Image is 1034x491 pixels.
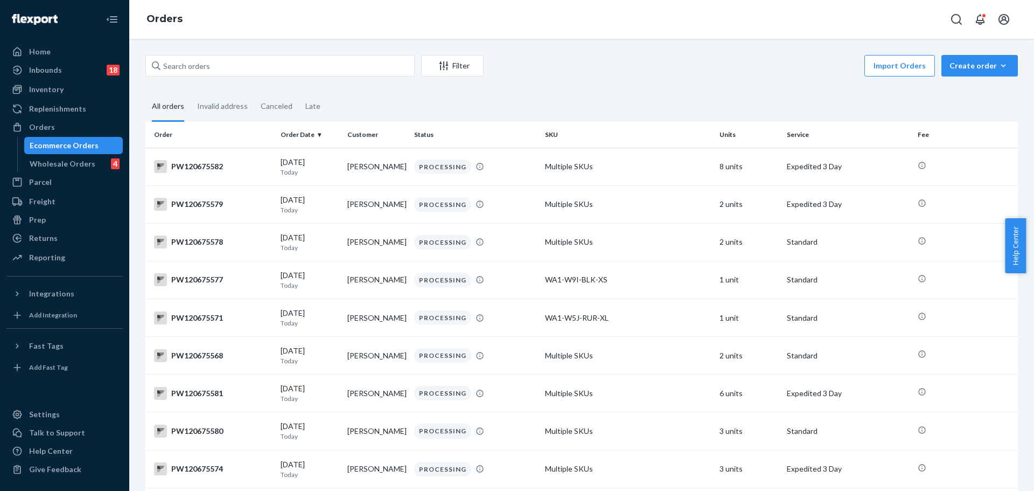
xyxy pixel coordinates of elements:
div: Invalid address [197,92,248,120]
td: [PERSON_NAME] [343,375,410,412]
p: Today [281,281,339,290]
div: Returns [29,233,58,244]
td: Multiple SKUs [541,412,715,450]
div: Orders [29,122,55,133]
a: Settings [6,406,123,423]
td: 1 unit [715,261,782,299]
p: Standard [787,313,909,323]
div: Add Fast Tag [29,363,68,372]
div: [DATE] [281,459,339,479]
div: Freight [29,196,55,207]
div: PROCESSING [414,160,471,174]
td: [PERSON_NAME] [343,261,410,299]
button: Fast Tags [6,337,123,355]
p: Today [281,470,339,479]
div: Customer [347,130,406,139]
a: Inbounds18 [6,61,123,79]
p: Standard [787,237,909,247]
button: Integrations [6,285,123,302]
a: Ecommerce Orders [24,137,123,154]
td: 8 units [715,148,782,185]
div: Filter [422,60,483,71]
div: [DATE] [281,270,339,290]
p: Standard [787,426,909,437]
a: Wholesale Orders4 [24,155,123,172]
div: Add Integration [29,310,77,320]
p: Expedited 3 Day [787,388,909,399]
div: Replenishments [29,103,86,114]
div: Home [29,46,51,57]
td: 1 unit [715,299,782,337]
div: PW120675574 [154,462,272,475]
p: Today [281,356,339,365]
th: Order [145,122,276,148]
a: Add Integration [6,307,123,324]
th: Order Date [276,122,343,148]
div: PROCESSING [414,348,471,363]
td: [PERSON_NAME] [343,412,410,450]
div: PROCESSING [414,424,471,438]
button: Close Navigation [101,9,123,30]
a: Reporting [6,249,123,266]
button: Import Orders [864,55,935,77]
div: WA1-W5J-RUR-XL [545,313,711,323]
div: Talk to Support [29,427,85,438]
div: PW120675580 [154,425,272,438]
div: PW120675578 [154,236,272,248]
input: Search orders [145,55,415,77]
a: Replenishments [6,100,123,117]
div: PW120675581 [154,387,272,400]
div: Help Center [29,446,73,457]
div: [DATE] [281,308,339,328]
td: Multiple SKUs [541,223,715,261]
a: Returns [6,230,123,247]
td: Multiple SKUs [541,148,715,185]
td: Multiple SKUs [541,185,715,223]
td: 6 units [715,375,782,412]
div: PW120675568 [154,349,272,362]
button: Create order [941,55,1018,77]
button: Give Feedback [6,461,123,478]
p: Standard [787,274,909,285]
iframe: Opens a widget where you can chat to one of our agents [966,459,1023,486]
div: 4 [111,158,120,169]
div: [DATE] [281,195,339,215]
a: Prep [6,211,123,229]
td: 2 units [715,185,782,223]
th: Units [715,122,782,148]
div: Fast Tags [29,341,64,351]
p: Today [281,168,339,177]
p: Expedited 3 Day [787,464,909,474]
div: Late [305,92,320,120]
button: Talk to Support [6,424,123,441]
div: Parcel [29,177,52,188]
div: [DATE] [281,383,339,403]
div: Give Feedback [29,464,81,475]
div: Canceled [261,92,292,120]
th: Status [410,122,541,148]
div: PROCESSING [414,197,471,212]
p: Standard [787,350,909,361]
p: Today [281,243,339,252]
div: Inventory [29,84,64,95]
a: Add Fast Tag [6,359,123,376]
th: Service [783,122,913,148]
th: SKU [541,122,715,148]
div: PROCESSING [414,235,471,250]
div: Inbounds [29,65,62,75]
td: Multiple SKUs [541,337,715,375]
td: 2 units [715,223,782,261]
td: Multiple SKUs [541,450,715,488]
div: PW120675582 [154,160,272,173]
div: [DATE] [281,232,339,252]
div: PROCESSING [414,386,471,400]
div: Wholesale Orders [30,158,95,169]
div: Create order [949,60,1010,71]
div: Integrations [29,288,74,299]
div: PW120675571 [154,312,272,324]
p: Today [281,205,339,215]
button: Help Center [1005,218,1026,273]
a: Inventory [6,81,123,98]
div: [DATE] [281,421,339,441]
